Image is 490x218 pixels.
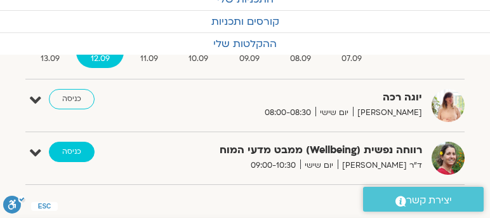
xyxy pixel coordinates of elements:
span: יום שישי [300,159,338,172]
span: יום שישי [315,106,353,119]
strong: רווחה נפשית (Wellbeing) ממבט מדעי המוח [199,142,422,159]
span: 10.09 [175,52,222,65]
span: 07.09 [328,52,376,65]
a: כניסה [49,89,95,109]
a: יצירת קשר [363,187,484,212]
span: 08:00-08:30 [260,106,315,119]
span: 11.09 [126,52,172,65]
span: ד"ר [PERSON_NAME] [338,159,422,172]
span: 13.09 [27,52,74,65]
span: 12.09 [76,52,123,65]
span: 08.09 [276,52,325,65]
span: [PERSON_NAME] [353,106,422,119]
strong: יוגה רכה [199,89,422,106]
span: 09:00-10:30 [246,159,300,172]
a: כניסה [49,142,95,162]
span: 09.09 [225,52,274,65]
span: יצירת קשר [406,192,452,209]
